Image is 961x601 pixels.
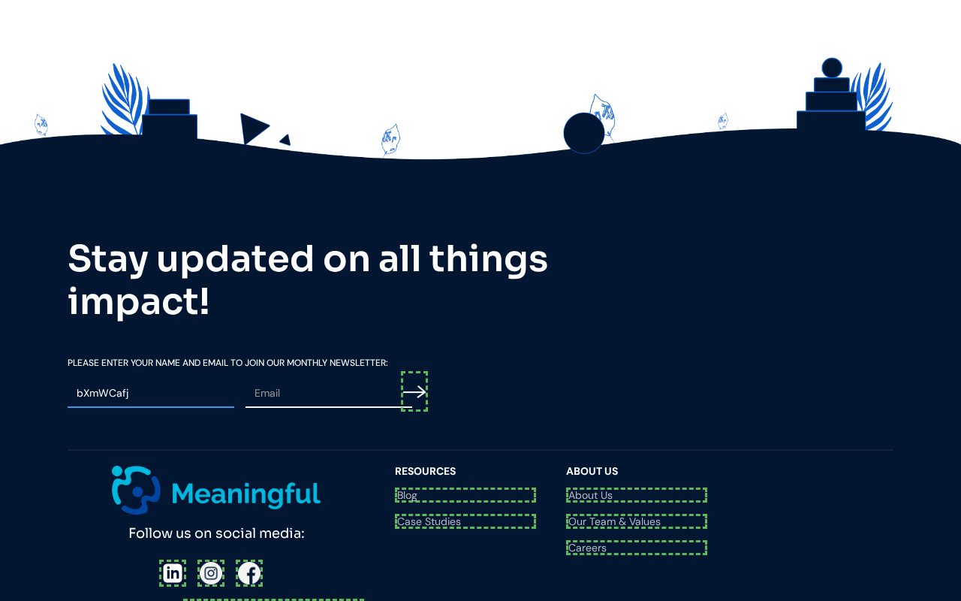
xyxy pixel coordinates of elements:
[395,514,536,529] a: Case Studies
[566,514,707,529] a: Our Team & Values
[68,358,428,416] form: Email Form
[246,379,412,408] input: Email
[68,358,428,367] label: Please Enter your Name and email To Join our Monthly Newsletter:
[566,540,707,555] a: Careers
[395,488,536,503] a: Blog
[401,371,428,412] input: Submit
[566,488,707,503] a: About Us
[68,515,365,545] div: Follow us on social media:
[68,237,593,324] h2: Stay updated on all things impact!
[68,379,234,408] input: Name
[566,466,707,476] div: About Us
[395,466,536,476] div: resources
